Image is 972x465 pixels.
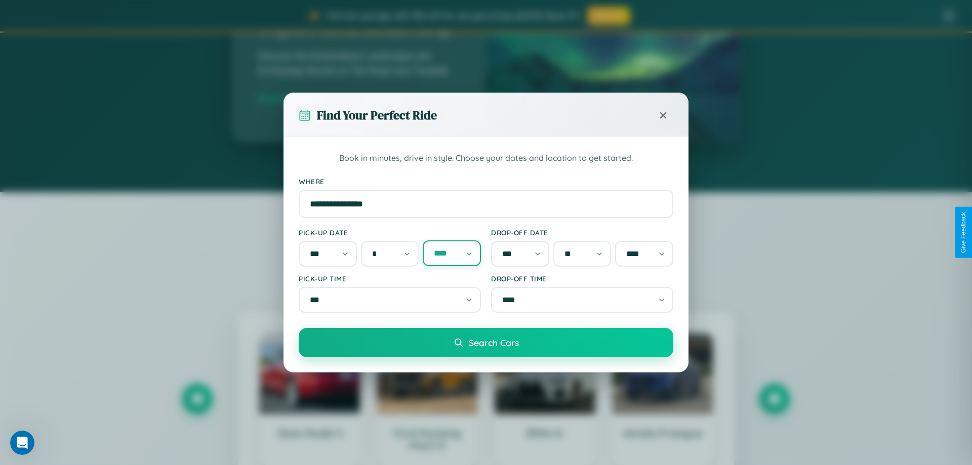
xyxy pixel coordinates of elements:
p: Book in minutes, drive in style. Choose your dates and location to get started. [299,152,673,165]
label: Where [299,177,673,186]
label: Pick-up Time [299,274,481,283]
label: Pick-up Date [299,228,481,237]
span: Search Cars [469,337,519,348]
label: Drop-off Date [491,228,673,237]
button: Search Cars [299,328,673,357]
label: Drop-off Time [491,274,673,283]
h3: Find Your Perfect Ride [317,107,437,123]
